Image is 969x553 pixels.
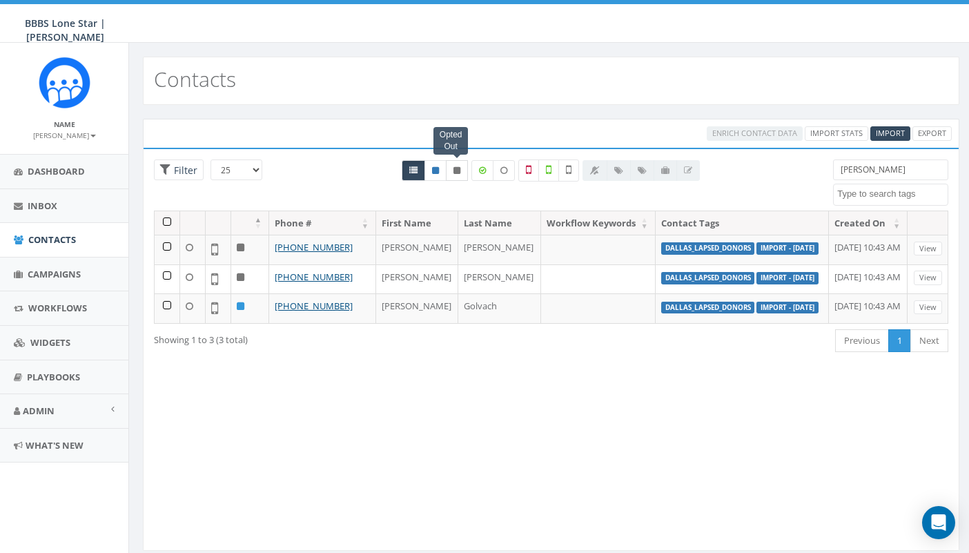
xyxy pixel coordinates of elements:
span: Widgets [30,336,70,349]
td: Golvach [458,293,540,323]
label: Data Enriched [471,160,493,181]
td: [PERSON_NAME] [376,264,458,294]
th: First Name [376,211,458,235]
th: Created On: activate to sort column ascending [829,211,908,235]
span: Filter [170,164,197,177]
div: Open Intercom Messenger [922,506,955,539]
label: Not a Mobile [518,159,539,182]
input: Type to search [833,159,948,180]
a: Import Stats [805,126,868,141]
td: [PERSON_NAME] [376,235,458,264]
a: 1 [888,329,911,352]
label: Dallas_Lapsed_Donors [661,242,755,255]
td: [PERSON_NAME] [376,293,458,323]
i: This phone number is unsubscribed and has opted-out of all texts. [453,166,460,175]
a: [PHONE_NUMBER] [275,241,353,253]
th: Contact Tags [656,211,829,235]
a: [PHONE_NUMBER] [275,271,353,283]
textarea: Search [837,188,948,200]
a: Next [910,329,948,352]
label: Data not Enriched [493,160,515,181]
th: Workflow Keywords: activate to sort column ascending [541,211,656,235]
td: [DATE] 10:43 AM [829,264,908,294]
h2: Contacts [154,68,236,90]
span: Inbox [28,200,57,212]
td: [DATE] 10:43 AM [829,235,908,264]
a: View [914,271,942,285]
div: Opted Out [433,127,469,155]
span: Admin [23,405,55,417]
a: Previous [835,329,889,352]
span: Campaigns [28,268,81,280]
a: All contacts [402,160,425,181]
label: Import - [DATE] [756,272,819,284]
span: What's New [26,439,84,452]
a: [PHONE_NUMBER] [275,300,353,312]
label: Import - [DATE] [756,242,819,255]
label: Dallas_Lapsed_Donors [661,302,755,314]
img: Rally_Corp_Icon_1.png [39,57,90,108]
label: Not Validated [558,159,579,182]
td: [PERSON_NAME] [458,235,540,264]
th: Phone #: activate to sort column ascending [269,211,376,235]
span: Advance Filter [154,159,204,181]
a: View [914,300,942,315]
label: Dallas_Lapsed_Donors [661,272,755,284]
a: [PERSON_NAME] [33,128,96,141]
a: Export [912,126,952,141]
td: [DATE] 10:43 AM [829,293,908,323]
span: Workflows [28,302,87,314]
label: Validated [538,159,559,182]
th: Last Name [458,211,540,235]
span: Import [876,128,905,138]
small: Name [54,119,75,129]
span: Contacts [28,233,76,246]
span: Dashboard [28,165,85,177]
i: This phone number is subscribed and will receive texts. [432,166,439,175]
a: View [914,242,942,256]
div: Showing 1 to 3 (3 total) [154,328,473,347]
span: BBBS Lone Star | [PERSON_NAME] [25,17,106,43]
td: [PERSON_NAME] [458,264,540,294]
span: Playbooks [27,371,80,383]
a: Import [870,126,910,141]
small: [PERSON_NAME] [33,130,96,140]
span: CSV files only [876,128,905,138]
label: Import - [DATE] [756,302,819,314]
